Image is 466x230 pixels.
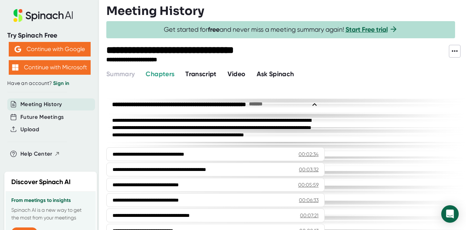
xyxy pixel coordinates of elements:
[228,69,246,79] button: Video
[185,70,217,78] span: Transcript
[11,206,90,222] p: Spinach AI is a new way to get the most from your meetings
[11,198,90,203] h3: From meetings to insights
[15,46,21,52] img: Aehbyd4JwY73AAAAAElFTkSuQmCC
[9,42,91,56] button: Continue with Google
[20,150,60,158] button: Help Center
[299,151,319,158] div: 00:02:34
[53,80,69,86] a: Sign in
[441,205,459,223] div: Open Intercom Messenger
[257,69,294,79] button: Ask Spinach
[257,70,294,78] span: Ask Spinach
[11,177,71,187] h2: Discover Spinach AI
[300,212,319,219] div: 00:07:21
[20,150,52,158] span: Help Center
[146,70,174,78] span: Chapters
[106,4,204,18] h3: Meeting History
[299,166,319,173] div: 00:03:32
[208,26,220,34] b: free
[7,80,92,87] div: Have an account?
[7,31,92,40] div: Try Spinach Free
[20,100,62,109] button: Meeting History
[228,70,246,78] span: Video
[146,69,174,79] button: Chapters
[164,26,398,34] span: Get started for and never miss a meeting summary again!
[106,69,135,79] button: Summary
[298,181,319,188] div: 00:05:59
[9,60,91,75] button: Continue with Microsoft
[345,26,388,34] a: Start Free trial
[106,70,135,78] span: Summary
[20,125,39,134] button: Upload
[185,69,217,79] button: Transcript
[20,113,64,121] button: Future Meetings
[299,196,319,204] div: 00:06:33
